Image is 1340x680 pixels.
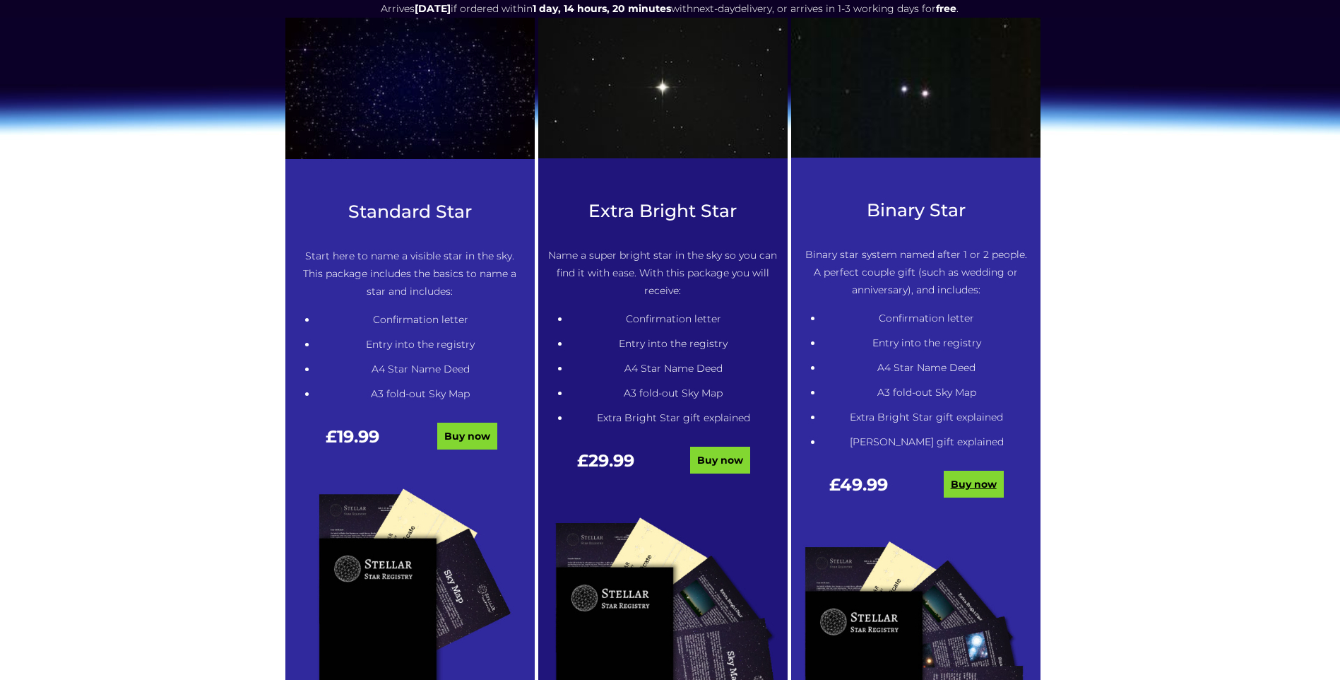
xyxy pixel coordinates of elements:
li: A4 Star Name Deed [569,360,778,377]
li: A3 fold-out Sky Map [569,385,778,402]
span: 19.99 [337,426,379,447]
div: £ [801,476,916,508]
img: betelgeuse-star-987396640-afd328ff2f774d769c56ed59ca336eb4 [538,18,788,158]
li: Extra Bright Star gift explained [822,409,1031,426]
li: [PERSON_NAME] gift explained [822,433,1031,451]
h3: Binary Star [801,200,1031,221]
p: Start here to name a visible star in the sky. This package includes the basics to name a star and... [295,247,525,300]
span: 49.99 [840,474,888,495]
li: Entry into the registry [569,335,778,353]
b: free [936,2,956,15]
li: A4 Star Name Deed [316,360,525,378]
span: [DATE] [415,2,451,15]
li: Extra Bright Star gift explained [569,409,778,427]
img: Winnecke_4 [791,18,1040,158]
h3: Standard Star [295,201,525,222]
li: Confirmation letter [822,310,1031,327]
img: 1 [285,18,535,159]
span: 1 day, 14 hours, 20 minutes [533,2,671,15]
li: A3 fold-out Sky Map [316,385,525,403]
li: Confirmation letter [316,311,525,329]
li: Confirmation letter [569,310,778,328]
span: Arrives if ordered within with delivery, or arrives in 1-3 working days for . [381,2,959,15]
p: Binary star system named after 1 or 2 people. A perfect couple gift (such as wedding or anniversa... [801,246,1031,299]
p: Name a super bright star in the sky so you can find it with ease. With this package you will rece... [548,247,778,300]
li: Entry into the registry [822,334,1031,352]
a: Buy now [944,471,1004,498]
h3: Extra Bright Star [548,201,778,221]
a: Buy now [690,447,750,474]
li: Entry into the registry [316,336,525,353]
div: £ [548,452,663,483]
li: A4 Star Name Deed [822,359,1031,377]
div: £ [295,428,410,459]
span: 29.99 [588,450,634,471]
a: Buy now [437,423,497,450]
li: A3 fold-out Sky Map [822,384,1031,401]
span: next-day [693,2,735,15]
